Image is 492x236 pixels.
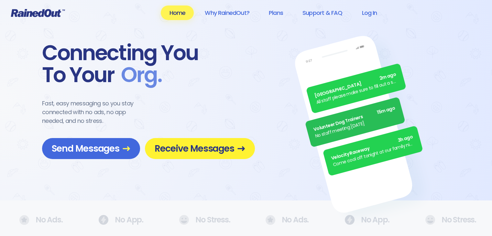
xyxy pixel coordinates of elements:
[42,42,255,86] div: Connecting You To Your
[353,5,385,20] a: Log In
[316,78,399,106] div: All staff please make sure to fill out a separate timesheet for the all staff meetings.
[332,140,415,168] div: Come cool off tonight at our family night BBQ/cruise. All you can eat food and drinks included! O...
[313,105,396,133] div: Volunteer Dog Trainers
[425,215,473,225] div: No Stress.
[294,5,351,20] a: Support & FAQ
[425,215,435,225] img: No Ads.
[155,143,245,154] span: Receive Messages
[161,5,194,20] a: Home
[344,215,355,225] img: No Ads.
[98,215,140,225] div: No App.
[331,134,414,162] div: Velocity Raceway
[379,71,397,82] span: 2m ago
[179,215,226,225] div: No Stress.
[376,105,396,116] span: 15m ago
[196,5,258,20] a: Why RainedOut?
[98,215,108,225] img: No Ads.
[314,71,397,100] div: [GEOGRAPHIC_DATA]
[145,138,255,159] a: Receive Messages
[42,99,146,125] div: Fast, easy messaging so you stay connected with no ads, no app needed, and no stress.
[344,215,386,225] div: No App.
[397,134,413,144] span: 3h ago
[266,215,306,225] div: No Ads.
[52,143,130,154] span: Send Messages
[266,215,275,225] img: No Ads.
[42,138,140,159] a: Send Messages
[260,5,291,20] a: Plans
[179,215,189,225] img: No Ads.
[19,215,29,225] img: No Ads.
[314,111,398,140] div: No staff meeting [DATE]
[19,215,60,225] div: No Ads.
[115,64,162,86] span: Org .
